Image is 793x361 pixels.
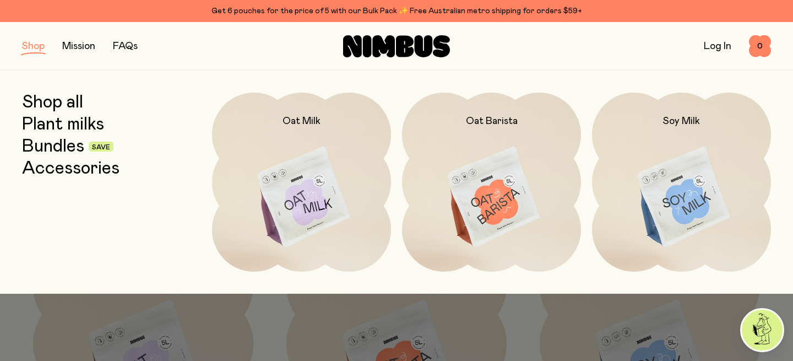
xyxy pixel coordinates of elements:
a: Oat Barista [402,93,581,272]
img: agent [742,310,783,351]
a: Plant milks [22,115,104,134]
a: Shop all [22,93,83,112]
span: Save [92,144,110,150]
h2: Soy Milk [663,115,700,128]
div: Get 6 pouches for the price of 5 with our Bulk Pack ✨ Free Australian metro shipping for orders $59+ [22,4,771,18]
a: Accessories [22,159,120,179]
button: 0 [749,35,771,57]
a: FAQs [113,41,138,51]
a: Oat Milk [212,93,391,272]
h2: Oat Barista [466,115,518,128]
a: Mission [62,41,95,51]
a: Bundles [22,137,84,157]
h2: Oat Milk [283,115,321,128]
a: Log In [704,41,731,51]
a: Soy Milk [592,93,771,272]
